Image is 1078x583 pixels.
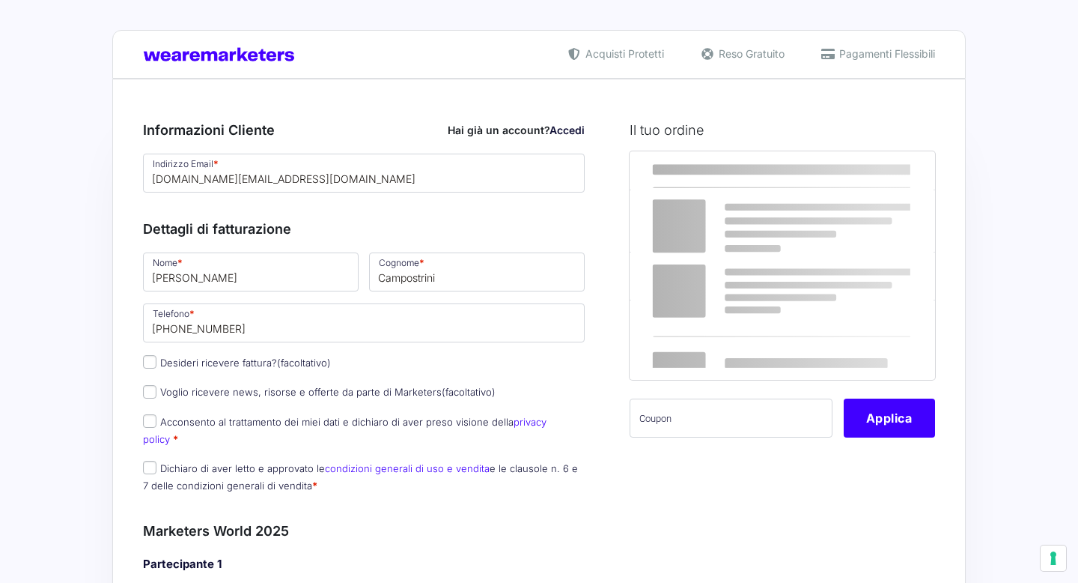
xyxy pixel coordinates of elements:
[630,399,832,438] input: Coupon
[143,461,156,474] input: Dichiaro di aver letto e approvato lecondizioni generali di uso e venditae le clausole n. 6 e 7 d...
[143,386,496,398] label: Voglio ricevere news, risorse e offerte da parte di Marketers
[143,414,156,428] input: Acconsento al trattamento dei miei dati e dichiaro di aver preso visione dellaprivacy policy
[143,385,156,399] input: Voglio ricevere news, risorse e offerte da parte di Marketers(facoltativo)
[143,253,359,291] input: Nome *
[820,151,935,190] th: Subtotale
[630,190,820,253] td: Marketers World 2025 - MW25 Ticket Standard
[325,462,490,474] a: condizioni generali di uso e vendita
[844,399,935,438] button: Applica
[1041,546,1066,571] button: Le tue preferenze relative al consenso per le tecnologie di tracciamento
[143,219,585,239] h3: Dettagli di fatturazione
[369,253,585,291] input: Cognome *
[143,355,156,369] input: Desideri ricevere fattura?(facoltativo)
[835,46,935,61] span: Pagamenti Flessibili
[277,357,331,369] span: (facoltativo)
[448,122,585,138] div: Hai già un account?
[549,124,585,136] a: Accedi
[630,151,820,190] th: Prodotto
[630,253,820,300] th: Subtotale
[715,46,785,61] span: Reso Gratuito
[143,462,578,492] label: Dichiaro di aver letto e approvato le e le clausole n. 6 e 7 delle condizioni generali di vendita
[143,556,585,573] h4: Partecipante 1
[582,46,664,61] span: Acquisti Protetti
[143,120,585,140] h3: Informazioni Cliente
[143,521,585,541] h3: Marketers World 2025
[143,154,585,193] input: Indirizzo Email *
[442,386,496,398] span: (facoltativo)
[630,120,935,140] h3: Il tuo ordine
[630,300,820,380] th: Totale
[143,303,585,342] input: Telefono *
[143,357,331,369] label: Desideri ricevere fattura?
[143,416,546,445] label: Acconsento al trattamento dei miei dati e dichiaro di aver preso visione della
